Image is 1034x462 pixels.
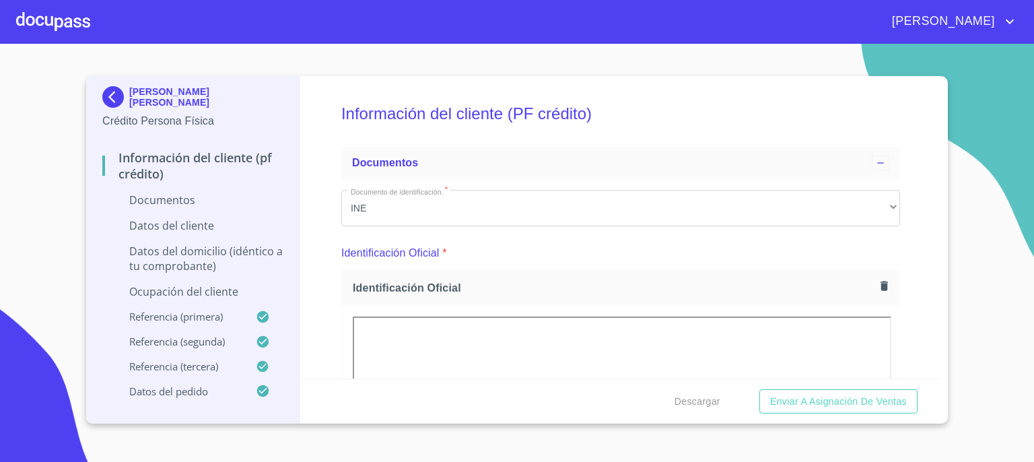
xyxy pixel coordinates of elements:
p: Crédito Persona Física [102,113,283,129]
span: Documentos [352,157,418,168]
button: Descargar [669,389,726,414]
p: Datos del pedido [102,385,256,398]
span: Identificación Oficial [353,281,875,295]
p: Referencia (primera) [102,310,256,323]
button: account of current user [882,11,1018,32]
div: [PERSON_NAME] [PERSON_NAME] [102,86,283,113]
p: Identificación Oficial [341,245,440,261]
p: Datos del cliente [102,218,283,233]
p: Documentos [102,193,283,207]
button: Enviar a Asignación de Ventas [759,389,918,414]
p: Referencia (tercera) [102,360,256,373]
div: INE [341,190,900,226]
span: Descargar [675,393,720,410]
p: Referencia (segunda) [102,335,256,348]
p: Información del cliente (PF crédito) [102,150,283,182]
span: Enviar a Asignación de Ventas [770,393,907,410]
img: Docupass spot blue [102,86,129,108]
p: [PERSON_NAME] [PERSON_NAME] [129,86,283,108]
h5: Información del cliente (PF crédito) [341,86,900,141]
div: Documentos [341,147,900,179]
span: [PERSON_NAME] [882,11,1002,32]
p: Ocupación del Cliente [102,284,283,299]
p: Datos del domicilio (idéntico a tu comprobante) [102,244,283,273]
